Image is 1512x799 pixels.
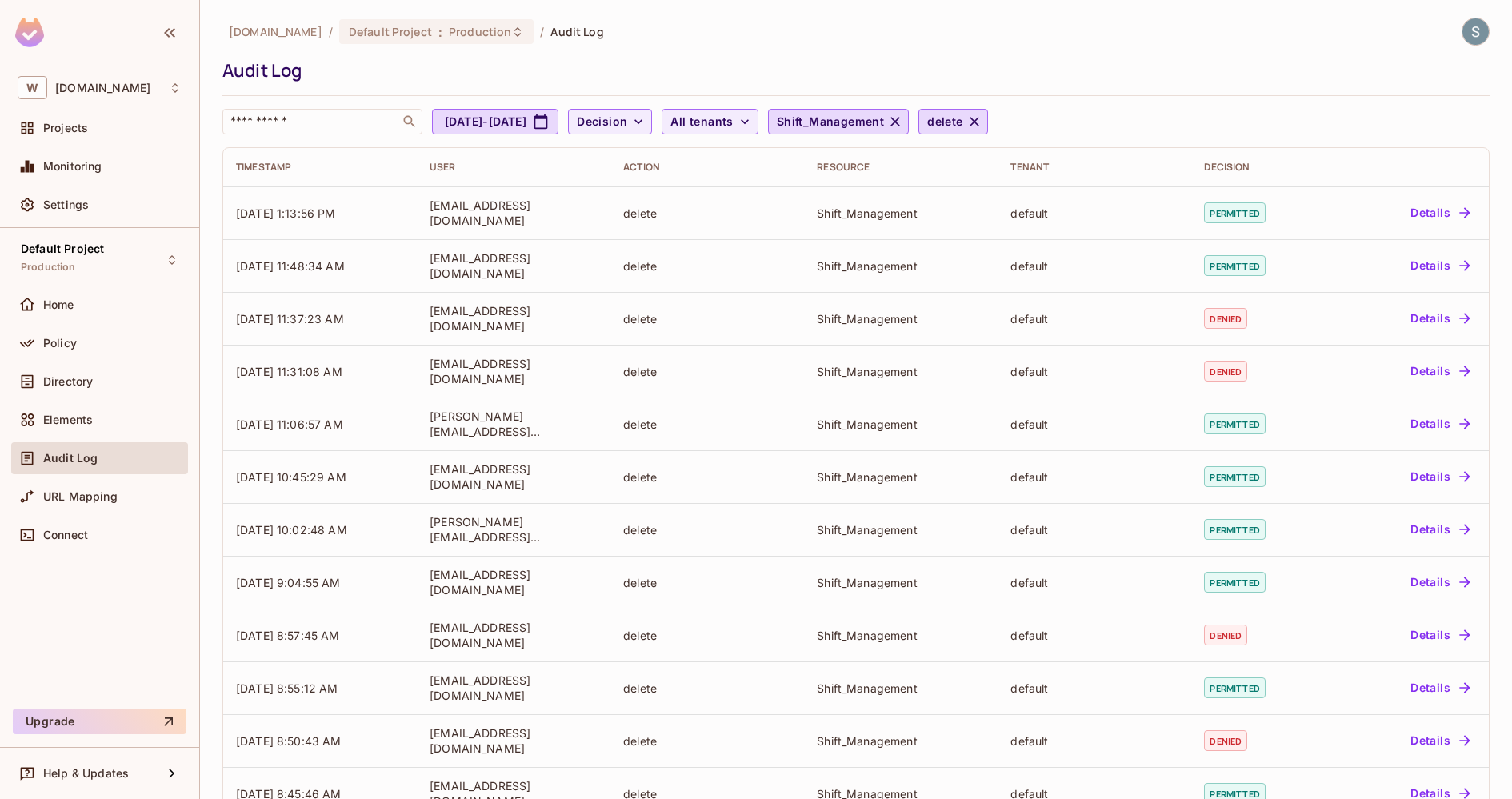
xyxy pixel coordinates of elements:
span: Directory [43,375,93,388]
span: delete [927,112,962,132]
li: / [329,24,333,39]
button: delete [918,109,987,134]
div: Tenant [1010,161,1178,174]
span: [DATE] 11:06:57 AM [236,417,343,431]
span: denied [1204,361,1247,382]
span: Policy [43,337,77,350]
button: Details [1404,622,1476,648]
div: Decision [1204,161,1318,174]
div: Action [623,161,791,174]
button: Details [1404,569,1476,595]
div: [EMAIL_ADDRESS][DOMAIN_NAME] [430,461,598,492]
span: [DATE] 11:48:34 AM [236,259,345,273]
div: Shift_Management [817,628,985,643]
div: delete [623,206,791,221]
span: Projects [43,122,88,134]
div: [EMAIL_ADDRESS][DOMAIN_NAME] [430,725,598,756]
span: [DATE] 11:31:08 AM [236,365,342,378]
button: Details [1404,517,1476,542]
div: Shift_Management [817,522,985,537]
div: delete [623,681,791,696]
div: default [1010,417,1178,432]
span: [DATE] 1:13:56 PM [236,206,336,220]
div: Shift_Management [817,206,985,221]
span: : [438,26,443,38]
span: Audit Log [43,452,98,465]
div: [EMAIL_ADDRESS][DOMAIN_NAME] [430,620,598,650]
li: / [540,24,544,39]
span: All tenants [670,112,733,132]
div: delete [623,628,791,643]
span: Home [43,298,74,311]
span: Production [21,261,76,274]
span: Monitoring [43,160,102,173]
div: Shift_Management [817,417,985,432]
span: [DATE] 10:45:29 AM [236,470,346,484]
div: default [1010,311,1178,326]
img: Shekhar Tyagi [1462,18,1489,45]
div: default [1010,258,1178,274]
div: Timestamp [236,161,404,174]
div: Audit Log [222,58,1482,82]
div: default [1010,733,1178,749]
span: Production [449,24,511,39]
button: Details [1404,728,1476,753]
div: delete [623,364,791,379]
div: [PERSON_NAME][EMAIL_ADDRESS][DOMAIN_NAME] [430,409,598,439]
span: the active workspace [229,24,322,39]
div: [PERSON_NAME][EMAIL_ADDRESS][DOMAIN_NAME] [430,514,598,545]
button: All tenants [662,109,758,134]
span: Elements [43,413,93,426]
div: default [1010,628,1178,643]
div: delete [623,575,791,590]
span: permitted [1204,255,1265,276]
div: Shift_Management [817,311,985,326]
div: Shift_Management [817,681,985,696]
button: Details [1404,411,1476,437]
span: Settings [43,198,89,211]
div: default [1010,469,1178,485]
button: Details [1404,358,1476,384]
span: denied [1204,308,1247,329]
div: default [1010,575,1178,590]
button: Upgrade [13,709,186,734]
button: Decision [568,109,652,134]
span: permitted [1204,466,1265,487]
span: [DATE] 8:55:12 AM [236,681,338,695]
span: [DATE] 8:57:45 AM [236,629,340,642]
span: permitted [1204,519,1265,540]
div: delete [623,258,791,274]
span: [DATE] 8:50:43 AM [236,734,342,748]
button: [DATE]-[DATE] [432,109,558,134]
div: Shift_Management [817,364,985,379]
div: delete [623,733,791,749]
span: Default Project [349,24,432,39]
span: denied [1204,625,1247,645]
div: [EMAIL_ADDRESS][DOMAIN_NAME] [430,673,598,703]
span: Decision [577,112,627,132]
div: default [1010,522,1178,537]
span: URL Mapping [43,490,118,503]
div: default [1010,364,1178,379]
div: User [430,161,598,174]
div: Shift_Management [817,575,985,590]
span: denied [1204,730,1247,751]
button: Details [1404,675,1476,701]
span: permitted [1204,572,1265,593]
div: default [1010,206,1178,221]
button: Shift_Management [768,109,909,134]
div: delete [623,469,791,485]
div: Shift_Management [817,258,985,274]
button: Details [1404,306,1476,331]
span: Default Project [21,242,104,255]
span: Audit Log [550,24,603,39]
div: Shift_Management [817,469,985,485]
div: Shift_Management [817,733,985,749]
span: Connect [43,529,88,541]
div: Resource [817,161,985,174]
div: delete [623,522,791,537]
div: [EMAIL_ADDRESS][DOMAIN_NAME] [430,303,598,334]
span: permitted [1204,677,1265,698]
span: [DATE] 9:04:55 AM [236,576,341,589]
button: Details [1404,253,1476,278]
